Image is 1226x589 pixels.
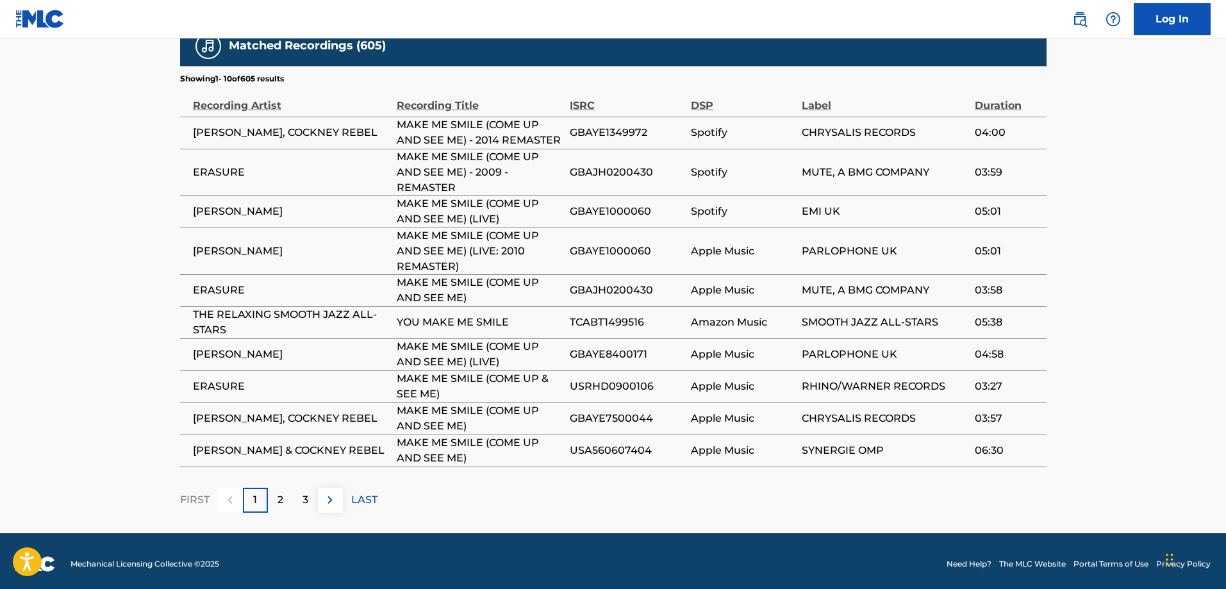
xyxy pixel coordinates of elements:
span: 03:59 [975,165,1040,180]
span: Apple Music [691,411,795,426]
span: [PERSON_NAME] [193,244,390,259]
span: GBAJH0200430 [570,165,684,180]
div: Help [1100,6,1126,32]
p: 1 [253,492,257,508]
span: Spotify [691,125,795,140]
span: 05:38 [975,315,1040,330]
span: CHRYSALIS RECORDS [802,125,968,140]
span: MAKE ME SMILE (COME UP AND SEE ME) [397,275,563,306]
div: Label [802,85,968,113]
div: ISRC [570,85,684,113]
span: Mechanical Licensing Collective © 2025 [70,558,219,570]
span: PARLOPHONE UK [802,347,968,362]
span: Spotify [691,204,795,219]
p: 3 [302,492,308,508]
a: Public Search [1067,6,1093,32]
span: Spotify [691,165,795,180]
div: DSP [691,85,795,113]
span: MAKE ME SMILE (COME UP & SEE ME) [397,371,563,402]
span: [PERSON_NAME] [193,347,390,362]
span: Apple Music [691,347,795,362]
div: Recording Title [397,85,563,113]
span: Amazon Music [691,315,795,330]
a: Portal Terms of Use [1073,558,1148,570]
span: EMI UK [802,204,968,219]
img: Matched Recordings [201,38,216,54]
span: USA560607404 [570,443,684,458]
span: RHINO/WARNER RECORDS [802,379,968,394]
span: Apple Music [691,244,795,259]
span: [PERSON_NAME], COCKNEY REBEL [193,411,390,426]
span: CHRYSALIS RECORDS [802,411,968,426]
span: GBAYE1000060 [570,204,684,219]
a: Privacy Policy [1156,558,1211,570]
div: Recording Artist [193,85,390,113]
iframe: Chat Widget [1162,527,1226,589]
span: MAKE ME SMILE (COME UP AND SEE ME) (LIVE) [397,196,563,227]
span: 03:57 [975,411,1040,426]
span: [PERSON_NAME], COCKNEY REBEL [193,125,390,140]
span: SMOOTH JAZZ ALL-STARS [802,315,968,330]
span: YOU MAKE ME SMILE [397,315,563,330]
span: SYNERGIE OMP [802,443,968,458]
span: MUTE, A BMG COMPANY [802,283,968,298]
span: 05:01 [975,244,1040,259]
a: The MLC Website [999,558,1066,570]
a: Log In [1134,3,1211,35]
p: 2 [278,492,283,508]
span: 04:00 [975,125,1040,140]
span: 06:30 [975,443,1040,458]
h5: Matched Recordings (605) [229,38,386,53]
span: ERASURE [193,283,390,298]
span: MAKE ME SMILE (COME UP AND SEE ME) (LIVE: 2010 REMASTER) [397,228,563,274]
div: Drag [1166,540,1173,579]
span: PARLOPHONE UK [802,244,968,259]
span: THE RELAXING SMOOTH JAZZ ALL-STARS [193,307,390,338]
span: MAKE ME SMILE (COME UP AND SEE ME) [397,403,563,434]
p: FIRST [180,492,210,508]
span: TCABT1499516 [570,315,684,330]
span: MAKE ME SMILE (COME UP AND SEE ME) - 2009 - REMASTER [397,149,563,195]
span: GBAYE1000060 [570,244,684,259]
div: Duration [975,85,1040,113]
span: [PERSON_NAME] & COCKNEY REBEL [193,443,390,458]
img: MLC Logo [15,10,65,28]
span: Apple Music [691,443,795,458]
span: GBAJH0200430 [570,283,684,298]
span: MAKE ME SMILE (COME UP AND SEE ME) (LIVE) [397,339,563,370]
span: GBAYE7500044 [570,411,684,426]
span: 03:58 [975,283,1040,298]
span: [PERSON_NAME] [193,204,390,219]
span: Apple Music [691,283,795,298]
img: right [322,492,338,508]
span: ERASURE [193,379,390,394]
span: USRHD0900106 [570,379,684,394]
span: 05:01 [975,204,1040,219]
span: 03:27 [975,379,1040,394]
p: Showing 1 - 10 of 605 results [180,73,284,85]
span: ERASURE [193,165,390,180]
span: MAKE ME SMILE (COME UP AND SEE ME) - 2014 REMASTER [397,117,563,148]
a: Need Help? [947,558,991,570]
span: GBAYE8400171 [570,347,684,362]
span: MAKE ME SMILE (COME UP AND SEE ME) [397,435,563,466]
p: LAST [351,492,377,508]
span: MUTE, A BMG COMPANY [802,165,968,180]
span: 04:58 [975,347,1040,362]
img: search [1072,12,1088,27]
span: Apple Music [691,379,795,394]
img: help [1106,12,1121,27]
span: GBAYE1349972 [570,125,684,140]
